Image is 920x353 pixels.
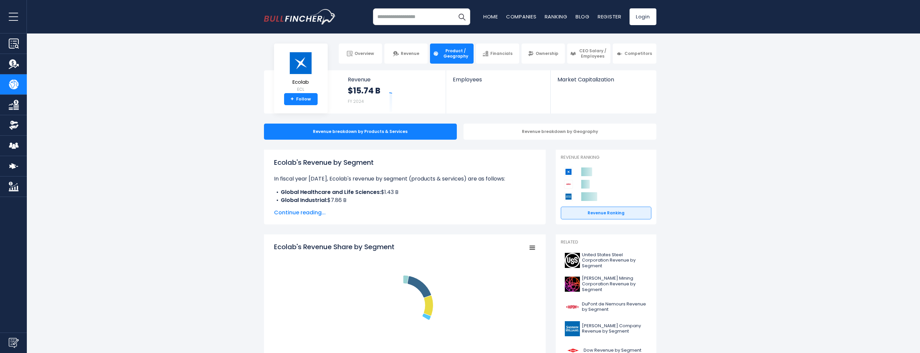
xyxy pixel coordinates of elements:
[564,192,573,201] img: Sherwin-Williams Company competitors logo
[348,85,380,96] strong: $15.74 B
[582,276,647,293] span: [PERSON_NAME] Mining Corporation Revenue by Segment
[289,86,313,92] small: ECL
[446,70,550,94] a: Employees
[567,44,610,64] a: CEO Salary / Employees
[281,188,381,196] b: Global Healthcare and Life Sciences:
[564,167,573,176] img: Ecolab competitors logo
[582,301,647,313] span: DuPont de Nemours Revenue by Segment
[565,277,580,292] img: B logo
[561,320,651,338] a: [PERSON_NAME] Company Revenue by Segment
[384,44,428,64] a: Revenue
[264,124,457,140] div: Revenue breakdown by Products & Services
[464,124,656,140] div: Revenue breakdown by Geography
[339,44,382,64] a: Overview
[9,120,19,130] img: Ownership
[561,155,651,160] p: Revenue Ranking
[564,180,573,189] img: DuPont de Nemours competitors logo
[561,207,651,219] a: Revenue Ranking
[348,76,439,83] span: Revenue
[274,188,536,196] li: $1.43 B
[561,251,651,271] a: United States Steel Corporation Revenue by Segment
[401,51,419,56] span: Revenue
[613,44,656,64] a: Competitors
[536,51,558,56] span: Ownership
[490,51,512,56] span: Financials
[565,321,580,336] img: SHW logo
[289,52,313,93] a: Ecolab ECL
[582,323,647,335] span: [PERSON_NAME] Company Revenue by Segment
[561,274,651,294] a: [PERSON_NAME] Mining Corporation Revenue by Segment
[625,51,652,56] span: Competitors
[522,44,565,64] a: Ownership
[561,298,651,316] a: DuPont de Nemours Revenue by Segment
[453,8,470,25] button: Search
[545,13,567,20] a: Ranking
[281,196,327,204] b: Global Industrial:
[264,9,336,24] img: bullfincher logo
[441,48,470,59] span: Product / Geography
[274,242,394,252] tspan: Ecolab's Revenue Share by Segment
[453,76,544,83] span: Employees
[430,44,473,64] a: Product / Geography
[476,44,519,64] a: Financials
[290,96,294,102] strong: +
[582,252,647,269] span: United States Steel Corporation Revenue by Segment
[264,9,336,24] a: Go to homepage
[274,196,536,204] li: $7.86 B
[561,239,651,245] p: Related
[348,98,364,104] small: FY 2024
[284,93,318,105] a: +Follow
[557,76,649,83] span: Market Capitalization
[598,13,621,20] a: Register
[355,51,374,56] span: Overview
[630,8,656,25] a: Login
[483,13,498,20] a: Home
[341,70,446,114] a: Revenue $15.74 B FY 2024
[551,70,655,94] a: Market Capitalization
[565,299,580,314] img: DD logo
[565,253,580,268] img: X logo
[576,13,590,20] a: Blog
[506,13,537,20] a: Companies
[274,209,536,217] span: Continue reading...
[578,48,607,59] span: CEO Salary / Employees
[289,79,313,85] span: Ecolab
[274,175,536,183] p: In fiscal year [DATE], Ecolab's revenue by segment (products & services) are as follows:
[274,157,536,167] h1: Ecolab's Revenue by Segment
